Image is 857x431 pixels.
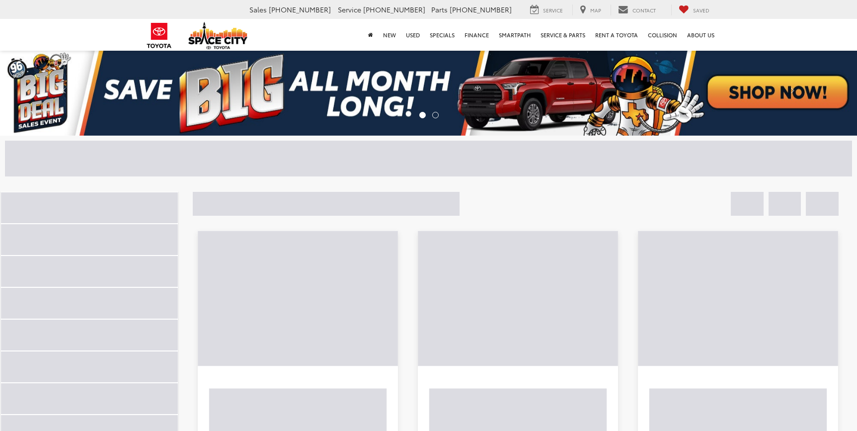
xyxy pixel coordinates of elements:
[572,4,609,15] a: Map
[611,4,663,15] a: Contact
[269,4,331,14] span: [PHONE_NUMBER]
[590,19,643,51] a: Rent a Toyota
[363,19,378,51] a: Home
[450,4,512,14] span: [PHONE_NUMBER]
[643,19,682,51] a: Collision
[682,19,719,51] a: About Us
[401,19,425,51] a: Used
[671,4,717,15] a: My Saved Vehicles
[494,19,536,51] a: SmartPath
[188,22,248,49] img: Space City Toyota
[543,6,563,14] span: Service
[141,19,178,52] img: Toyota
[338,4,361,14] span: Service
[523,4,570,15] a: Service
[249,4,267,14] span: Sales
[536,19,590,51] a: Service & Parts
[425,19,460,51] a: Specials
[460,19,494,51] a: Finance
[590,6,601,14] span: Map
[378,19,401,51] a: New
[431,4,448,14] span: Parts
[363,4,425,14] span: [PHONE_NUMBER]
[632,6,656,14] span: Contact
[693,6,709,14] span: Saved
